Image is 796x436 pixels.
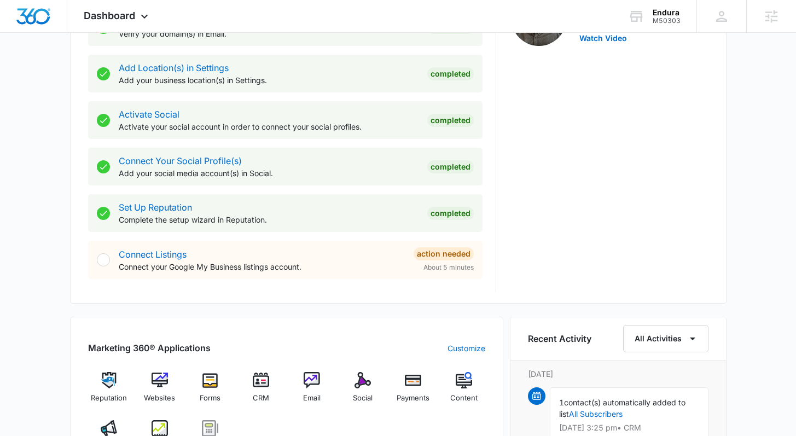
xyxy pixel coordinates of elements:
[119,214,419,225] p: Complete the setup wizard in Reputation.
[291,372,333,411] a: Email
[303,393,321,404] span: Email
[450,393,478,404] span: Content
[91,393,127,404] span: Reputation
[423,263,474,272] span: About 5 minutes
[392,372,434,411] a: Payments
[559,424,699,432] p: [DATE] 3:25 pm • CRM
[427,160,474,173] div: Completed
[119,109,179,120] a: Activate Social
[414,247,474,260] div: Action Needed
[189,372,231,411] a: Forms
[427,67,474,80] div: Completed
[623,325,708,352] button: All Activities
[559,398,685,418] span: contact(s) automatically added to list
[119,62,229,73] a: Add Location(s) in Settings
[84,10,135,21] span: Dashboard
[119,261,405,272] p: Connect your Google My Business listings account.
[144,393,175,404] span: Websites
[443,372,485,411] a: Content
[119,74,419,86] p: Add your business location(s) in Settings.
[397,393,429,404] span: Payments
[427,207,474,220] div: Completed
[119,249,187,260] a: Connect Listings
[559,398,564,407] span: 1
[119,155,242,166] a: Connect Your Social Profile(s)
[119,121,419,132] p: Activate your social account in order to connect your social profiles.
[253,393,269,404] span: CRM
[653,17,681,25] div: account id
[448,342,485,354] a: Customize
[119,202,192,213] a: Set Up Reputation
[528,368,708,380] p: [DATE]
[569,409,623,418] a: All Subscribers
[119,28,419,39] p: Verify your domain(s) in Email.
[528,332,591,345] h6: Recent Activity
[119,167,419,179] p: Add your social media account(s) in Social.
[138,372,181,411] a: Websites
[579,34,627,42] button: Watch Video
[200,393,220,404] span: Forms
[653,8,681,17] div: account name
[341,372,384,411] a: Social
[88,341,211,354] h2: Marketing 360® Applications
[427,114,474,127] div: Completed
[240,372,282,411] a: CRM
[88,372,130,411] a: Reputation
[353,393,373,404] span: Social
